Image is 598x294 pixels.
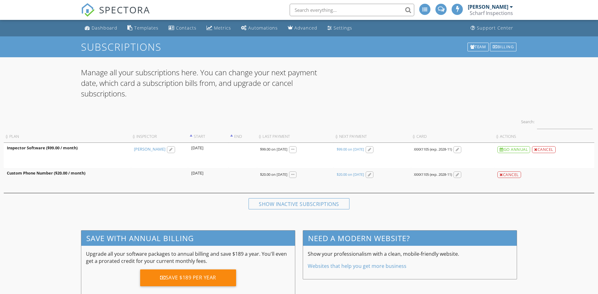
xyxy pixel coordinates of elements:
[334,25,352,31] div: Settings
[239,22,280,34] a: Automations (Basic)
[134,147,165,152] a: [PERSON_NAME]
[188,143,229,168] td: [DATE]
[411,131,494,143] th: Card: activate to sort column ascending
[7,145,128,151] div: Inspector Software ($99.00 / month)
[468,22,516,34] a: Support Center
[81,67,332,99] p: Manage all your subscriptions here. You can change your next payment date, which card a subscript...
[188,131,229,143] th: Start: activate to sort column ascending
[257,131,334,143] th: Last Payment: activate to sort column ascending
[494,131,594,143] th: Actions: activate to sort column ascending
[214,25,231,31] div: Metrics
[140,269,236,286] div: Save $189 per year
[260,172,287,177] div: $20.00 on [DATE]
[308,250,512,257] p: Show your professionalism with a clean, mobile-friendly website.
[532,146,556,153] div: Cancel
[337,147,364,152] div: $99.00 on [DATE]
[134,25,159,31] div: Templates
[131,131,188,143] th: Inspector: activate to sort column ascending
[489,42,517,52] a: Billing
[81,41,517,52] h1: Subscriptions
[204,22,234,34] a: Metrics
[477,25,513,31] div: Support Center
[325,22,355,34] a: Settings
[99,3,150,16] span: SPECTORA
[7,170,128,176] div: Custom Phone Number ($20.00 / month)
[86,250,290,264] p: Upgrade all your software packages to annual billing and save $189 a year. You'll even get a pror...
[497,171,521,178] div: Cancel
[81,8,150,21] a: SPECTORA
[414,147,452,152] div: XXXX1105 (exp. 2028-11)
[260,147,287,152] div: $99.00 on [DATE]
[308,263,406,269] a: Websites that help you get more business
[303,231,517,246] h3: Need a modern website?
[337,172,364,177] div: $20.00 on [DATE]
[537,114,593,129] input: Search:
[490,43,516,51] div: Billing
[188,168,229,193] td: [DATE]
[248,25,278,31] div: Automations
[334,131,411,143] th: Next Payment: activate to sort column ascending
[249,198,349,209] div: Show inactive subscriptions
[4,131,131,143] th: Plan: activate to sort column ascending
[166,22,199,34] a: Contacts
[229,131,257,143] th: End: activate to sort column descending
[521,114,593,129] label: Search:
[81,3,95,17] img: The Best Home Inspection Software - Spectora
[285,22,320,34] a: Advanced
[125,22,161,34] a: Templates
[470,10,513,16] div: Scharf Inspections
[92,25,117,31] div: Dashboard
[81,231,295,246] h3: Save with annual billing
[82,22,120,34] a: Dashboard
[294,25,317,31] div: Advanced
[468,4,508,10] div: [PERSON_NAME]
[290,4,414,16] input: Search everything...
[467,43,489,51] div: Team
[467,42,490,52] a: Team
[414,172,452,177] div: XXXX1105 (exp. 2028-11)
[497,146,530,153] div: Go Annual
[176,25,197,31] div: Contacts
